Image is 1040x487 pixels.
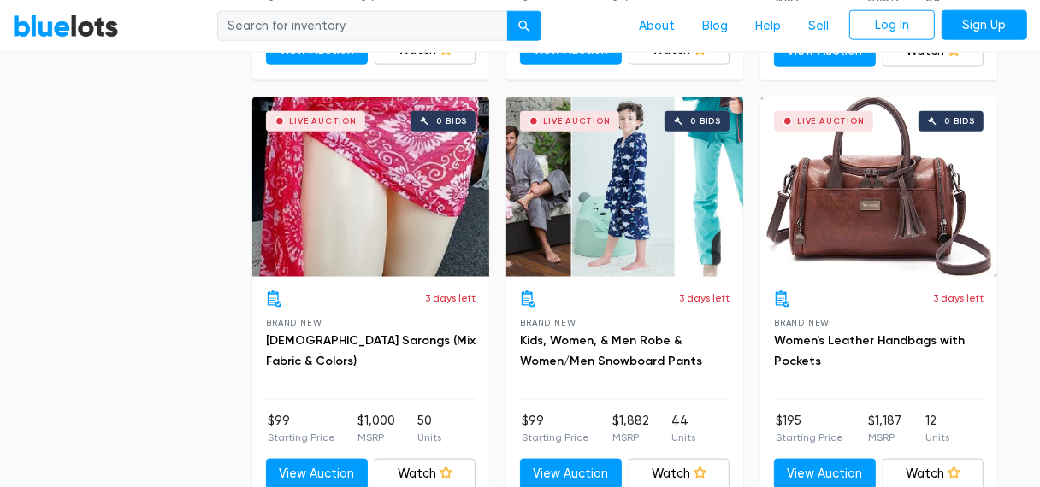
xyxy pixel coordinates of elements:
span: Brand New [266,318,322,327]
div: Live Auction [543,117,611,126]
a: About [625,9,688,42]
a: BlueLots [13,13,119,38]
a: Help [742,9,795,42]
a: Blog [688,9,742,42]
li: 44 [671,412,695,446]
p: 3 days left [933,290,984,306]
a: Live Auction 0 bids [760,97,997,277]
input: Search for inventory [217,10,508,41]
li: $99 [268,412,335,446]
p: MSRP [612,430,649,445]
p: Starting Price [268,430,335,445]
p: Units [417,430,441,445]
a: Kids, Women, & Men Robe & Women/Men Snowboard Pants [520,333,702,368]
span: Brand New [520,318,576,327]
div: Live Auction [797,117,865,126]
a: Live Auction 0 bids [506,97,743,277]
li: $1,187 [868,412,901,446]
p: Units [925,430,949,445]
p: Starting Price [522,430,589,445]
a: Sell [795,9,842,42]
div: 0 bids [690,117,721,126]
div: Live Auction [289,117,357,126]
div: 0 bids [944,117,975,126]
p: MSRP [357,430,395,445]
a: [DEMOGRAPHIC_DATA] Sarongs (Mix Fabric & Colors) [266,333,476,368]
li: $1,000 [357,412,395,446]
li: 12 [925,412,949,446]
p: MSRP [868,430,901,445]
p: 3 days left [425,290,476,306]
li: $99 [522,412,589,446]
span: Brand New [774,318,830,327]
div: 0 bids [436,117,467,126]
li: 50 [417,412,441,446]
a: Women's Leather Handbags with Pockets [774,333,965,368]
a: Sign Up [942,9,1027,40]
a: Live Auction 0 bids [252,97,489,277]
p: Starting Price [776,430,843,445]
li: $195 [776,412,843,446]
li: $1,882 [612,412,649,446]
p: 3 days left [679,290,730,306]
p: Units [671,430,695,445]
a: Log In [849,9,935,40]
